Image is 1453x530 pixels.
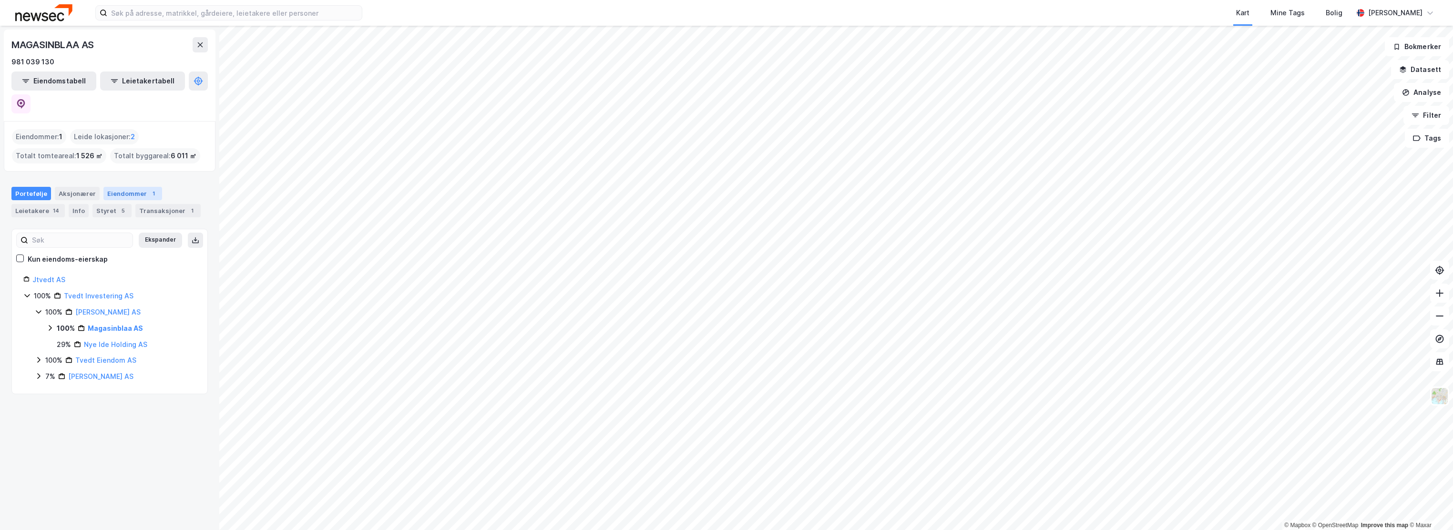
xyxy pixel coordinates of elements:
div: Mine Tags [1270,7,1305,19]
span: 6 011 ㎡ [171,150,196,162]
div: Eiendommer [103,187,162,200]
input: Søk på adresse, matrikkel, gårdeiere, leietakere eller personer [107,6,362,20]
button: Datasett [1391,60,1449,79]
div: 5 [118,206,128,215]
div: [PERSON_NAME] [1368,7,1422,19]
button: Leietakertabell [100,71,185,91]
a: [PERSON_NAME] AS [75,308,141,316]
div: 100% [34,290,51,302]
a: Mapbox [1284,522,1310,529]
input: Søk [28,233,133,247]
div: Bolig [1326,7,1342,19]
div: 100% [57,323,75,334]
button: Tags [1405,129,1449,148]
div: Kart [1236,7,1249,19]
div: Leide lokasjoner : [70,129,139,144]
div: Styret [92,204,132,217]
div: Portefølje [11,187,51,200]
div: 1 [149,189,158,198]
span: 1 526 ㎡ [76,150,102,162]
a: Improve this map [1361,522,1408,529]
a: Jtvedt AS [32,275,65,284]
div: Kontrollprogram for chat [1405,484,1453,530]
a: Tvedt Investering AS [64,292,133,300]
div: 981 039 130 [11,56,54,68]
div: 100% [45,355,62,366]
a: Tvedt Eiendom AS [75,356,136,364]
div: 1 [187,206,197,215]
div: 29% [57,339,71,350]
div: MAGASINBLAA AS [11,37,96,52]
div: 7% [45,371,55,382]
button: Analyse [1394,83,1449,102]
div: Totalt tomteareal : [12,148,106,163]
span: 2 [131,131,135,143]
div: Leietakere [11,204,65,217]
div: Aksjonærer [55,187,100,200]
a: [PERSON_NAME] AS [68,372,133,380]
button: Ekspander [139,233,182,248]
a: Magasinblaa AS [88,324,143,332]
div: 100% [45,306,62,318]
div: Info [69,204,89,217]
div: Eiendommer : [12,129,66,144]
div: Transaksjoner [135,204,201,217]
div: Kun eiendoms-eierskap [28,254,108,265]
img: newsec-logo.f6e21ccffca1b3a03d2d.png [15,4,72,21]
button: Filter [1403,106,1449,125]
a: OpenStreetMap [1312,522,1359,529]
button: Eiendomstabell [11,71,96,91]
iframe: Chat Widget [1405,484,1453,530]
div: Totalt byggareal : [110,148,200,163]
button: Bokmerker [1385,37,1449,56]
div: 14 [51,206,61,215]
span: 1 [59,131,62,143]
img: Z [1431,387,1449,405]
a: Nye Ide Holding AS [84,340,147,348]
